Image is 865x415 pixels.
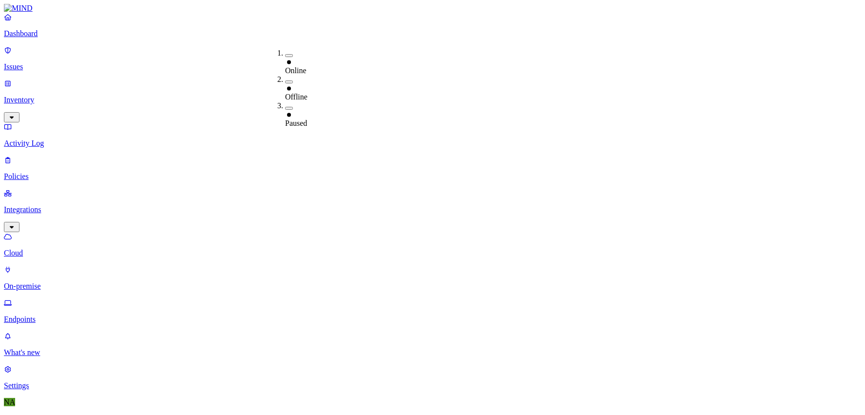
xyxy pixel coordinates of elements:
[4,189,861,231] a: Integrations
[4,172,861,181] p: Policies
[4,156,861,181] a: Policies
[4,232,861,257] a: Cloud
[4,265,861,291] a: On-premise
[4,381,861,390] p: Settings
[4,398,15,406] span: NA
[4,62,861,71] p: Issues
[4,298,861,324] a: Endpoints
[4,205,861,214] p: Integrations
[4,365,861,390] a: Settings
[4,46,861,71] a: Issues
[4,4,861,13] a: MIND
[4,79,861,121] a: Inventory
[4,4,33,13] img: MIND
[4,315,861,324] p: Endpoints
[4,29,861,38] p: Dashboard
[4,348,861,357] p: What's new
[4,332,861,357] a: What's new
[4,249,861,257] p: Cloud
[4,122,861,148] a: Activity Log
[4,96,861,104] p: Inventory
[4,139,861,148] p: Activity Log
[4,282,861,291] p: On-premise
[4,13,861,38] a: Dashboard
